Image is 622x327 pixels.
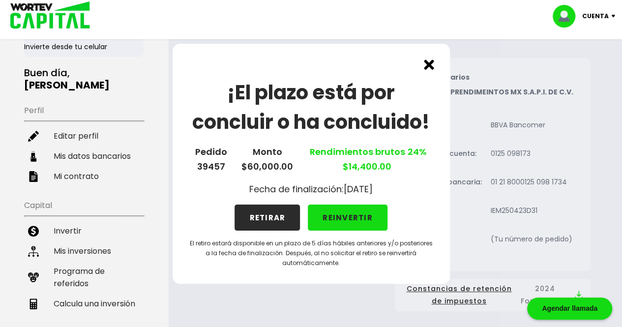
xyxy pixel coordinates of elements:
[308,205,387,231] button: REINVERTIR
[241,145,293,174] p: Monto $60,000.00
[195,145,227,174] p: Pedido 39457
[188,78,434,137] h1: ¡El plazo está por concluir o ha concluido!
[307,146,427,173] a: Rendimientos brutos $14,400.00
[249,182,373,197] p: Fecha de finalización: [DATE]
[405,146,427,158] span: 24%
[527,297,612,320] div: Agendar llamada
[235,205,300,231] button: RETIRAR
[553,5,582,28] img: profile-image
[424,59,434,70] img: cross.ed5528e3.svg
[188,238,434,268] p: El retiro estará disponible en un plazo de 5 días hábiles anteriores y/o posteriores a la fecha d...
[609,15,622,18] img: icon-down
[582,9,609,24] p: Cuenta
